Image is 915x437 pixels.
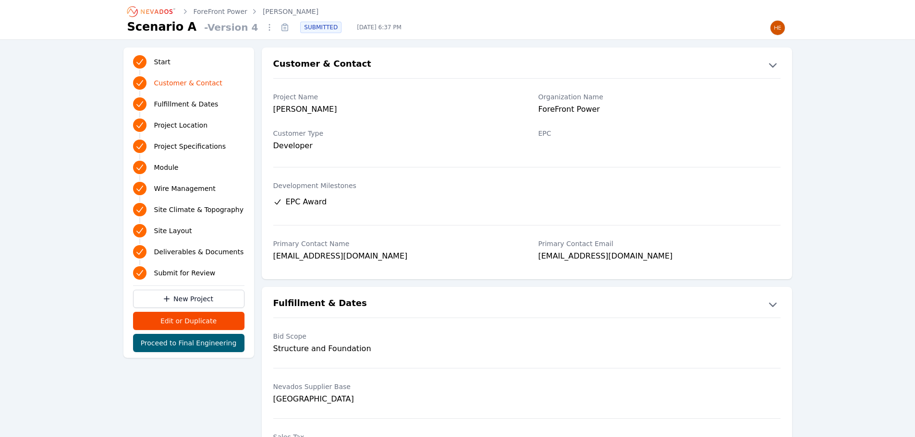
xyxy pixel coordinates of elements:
[273,331,515,341] label: Bid Scope
[538,129,781,138] label: EPC
[194,7,247,16] a: ForeFront Power
[273,239,515,248] label: Primary Contact Name
[133,334,244,352] button: Proceed to Final Engineering
[127,19,197,35] h1: Scenario A
[133,290,244,308] a: New Project
[154,163,179,172] span: Module
[154,120,208,130] span: Project Location
[273,181,781,190] label: Development Milestones
[273,250,515,264] div: [EMAIL_ADDRESS][DOMAIN_NAME]
[349,24,409,31] span: [DATE] 6:37 PM
[262,57,792,72] button: Customer & Contact
[273,343,515,354] div: Structure and Foundation
[200,21,262,34] span: - Version 4
[300,22,342,33] div: SUBMITTED
[273,129,515,138] label: Customer Type
[273,57,371,72] h2: Customer & Contact
[538,104,781,117] div: ForeFront Power
[133,312,244,330] button: Edit or Duplicate
[538,250,781,264] div: [EMAIL_ADDRESS][DOMAIN_NAME]
[154,247,244,257] span: Deliverables & Documents
[154,184,216,193] span: Wire Management
[538,92,781,102] label: Organization Name
[127,4,319,19] nav: Breadcrumb
[273,382,515,391] label: Nevados Supplier Base
[154,226,192,236] span: Site Layout
[133,53,244,282] nav: Progress
[263,7,318,16] a: [PERSON_NAME]
[538,239,781,248] label: Primary Contact Email
[154,205,244,214] span: Site Climate & Topography
[154,268,216,278] span: Submit for Review
[273,393,515,405] div: [GEOGRAPHIC_DATA]
[273,104,515,117] div: [PERSON_NAME]
[154,78,222,88] span: Customer & Contact
[154,99,219,109] span: Fulfillment & Dates
[770,20,785,35] img: Henar Luque
[262,296,792,312] button: Fulfillment & Dates
[273,92,515,102] label: Project Name
[154,57,171,67] span: Start
[273,296,367,312] h2: Fulfillment & Dates
[154,142,226,151] span: Project Specifications
[286,196,327,208] span: EPC Award
[273,140,515,152] div: Developer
